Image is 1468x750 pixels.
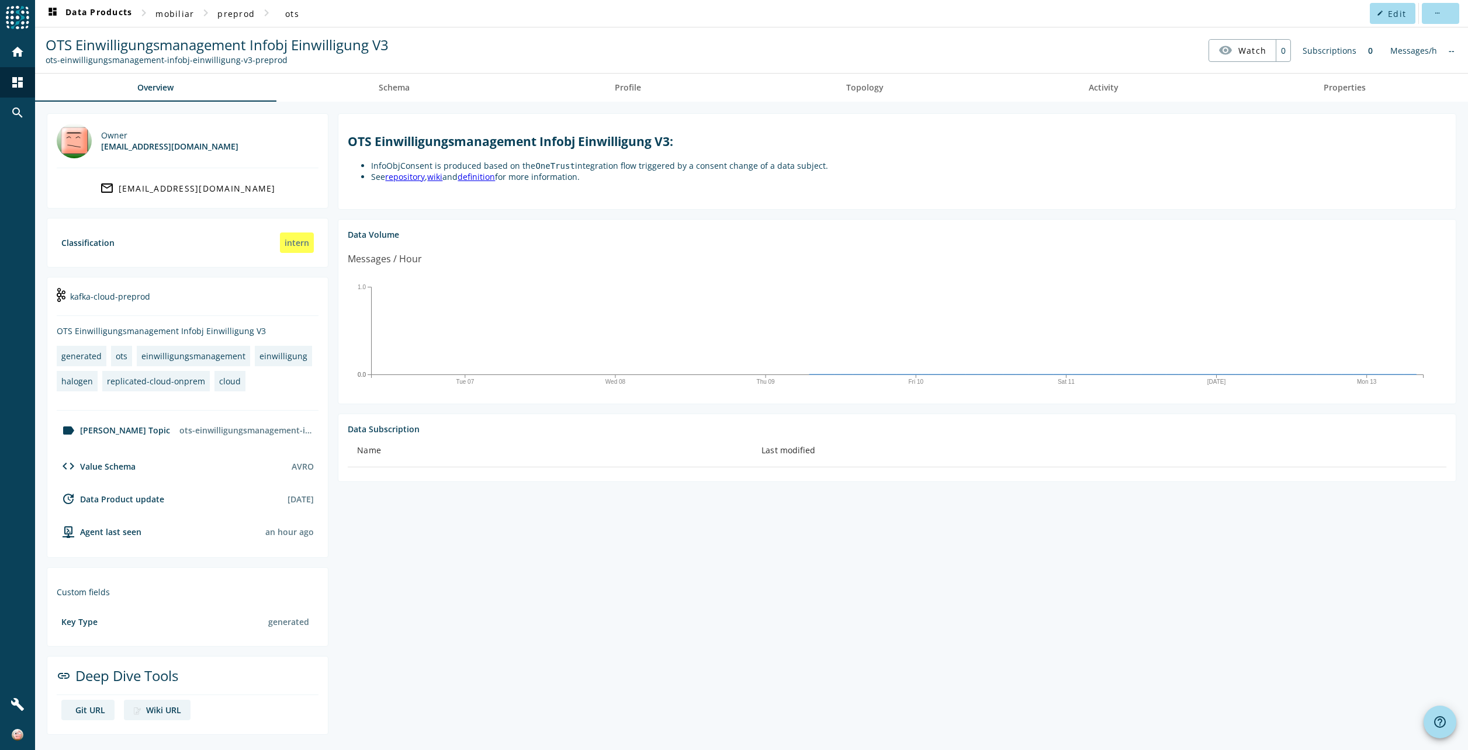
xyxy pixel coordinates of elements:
img: kafka-cloud-preprod [57,288,65,302]
button: Edit [1370,3,1415,24]
div: replicated-cloud-onprem [107,376,205,387]
span: Data Products [46,6,132,20]
div: Data Subscription [348,423,1446,435]
mat-icon: dashboard [46,6,60,20]
div: Git URL [75,704,105,716]
span: mobiliar [155,8,194,19]
div: cloud [219,376,241,387]
mat-icon: home [11,45,25,59]
div: Messages/h [1384,39,1443,62]
text: 1.0 [358,284,366,290]
button: ots [273,3,311,24]
mat-icon: search [11,106,25,120]
text: Thu 09 [757,379,775,385]
span: Overview [137,84,174,92]
div: Deep Dive Tools [57,666,318,695]
img: mbx_302755@mobi.ch [57,123,92,158]
div: No information [1443,39,1460,62]
mat-icon: link [57,669,71,683]
code: OneTrust [535,161,574,171]
div: generated [61,350,102,362]
span: Edit [1388,8,1406,19]
div: AVRO [292,461,314,472]
div: Data Product update [57,492,164,506]
img: spoud-logo.svg [6,6,29,29]
div: Classification [61,237,115,248]
mat-icon: mail_outline [100,181,114,195]
mat-icon: chevron_right [137,6,151,20]
div: intern [280,232,314,253]
span: ots [285,8,299,19]
mat-icon: build [11,697,25,711]
mat-icon: code [61,459,75,473]
span: preprod [217,8,255,19]
div: Key Type [61,616,98,627]
button: mobiliar [151,3,199,24]
th: Name [348,435,752,467]
div: [EMAIL_ADDRESS][DOMAIN_NAME] [119,183,276,194]
text: Wed 08 [605,379,626,385]
span: Profile [615,84,641,92]
img: deep dive image [133,707,141,715]
span: Schema [379,84,410,92]
div: halogen [61,376,93,387]
mat-icon: edit [1377,10,1383,16]
div: OTS Einwilligungsmanagement Infobj Einwilligung V3 [57,325,318,336]
a: wiki [427,171,442,182]
div: Owner [101,130,238,141]
text: Mon 13 [1357,379,1377,385]
div: 0 [1276,40,1290,61]
span: Topology [846,84,884,92]
a: deep dive imageWiki URL [124,700,191,720]
a: repository [385,171,425,182]
div: Value Schema [57,459,136,473]
div: einwilligung [259,350,307,362]
text: Tue 07 [456,379,475,385]
mat-icon: more_horiz [1434,10,1440,16]
mat-icon: help_outline [1433,715,1447,729]
button: Watch [1209,40,1276,61]
div: Messages / Hour [348,252,422,266]
div: Custom fields [57,586,318,598]
div: kafka-cloud-preprod [57,287,318,316]
mat-icon: update [61,492,75,506]
button: Data Products [41,3,137,24]
a: [EMAIL_ADDRESS][DOMAIN_NAME] [57,178,318,199]
div: einwilligungsmanagement [141,350,245,362]
div: [EMAIL_ADDRESS][DOMAIN_NAME] [101,141,238,152]
th: Last modified [752,435,1446,467]
span: Activity [1089,84,1119,92]
div: Subscriptions [1297,39,1362,62]
div: Wiki URL [146,704,181,716]
div: ots-einwilligungsmanagement-infobj-einwilligung-v3-preprod [175,420,318,440]
span: Properties [1324,84,1366,92]
button: preprod [213,3,259,24]
div: Agents typically reports every 15min to 1h [265,526,314,537]
mat-icon: chevron_right [199,6,213,20]
div: [DATE] [288,494,314,505]
text: Sat 11 [1058,379,1075,385]
img: 681eaee5062a0754f9dda8022a5aff45 [12,729,23,741]
div: Data Volume [348,229,1446,240]
mat-icon: visibility [1218,43,1232,57]
span: Watch [1238,40,1266,61]
text: [DATE] [1207,379,1226,385]
div: ots [116,350,127,362]
text: Fri 10 [909,379,924,385]
a: definition [458,171,495,182]
a: deep dive imageGit URL [61,700,115,720]
mat-icon: chevron_right [259,6,273,20]
div: [PERSON_NAME] Topic [57,423,170,437]
span: OTS Einwilligungsmanagement Infobj Einwilligung V3 [46,35,389,54]
h2: OTS Einwilligungsmanagement Infobj Einwilligung V3: [348,133,1446,150]
li: See , and for more information. [371,171,1446,182]
div: agent-env-cloud-preprod [57,525,141,539]
mat-icon: label [61,423,75,437]
mat-icon: dashboard [11,75,25,89]
div: Kafka Topic: ots-einwilligungsmanagement-infobj-einwilligung-v3-preprod [46,54,389,65]
li: InfoObjConsent is produced based on the integration flow triggered by a consent change of a data ... [371,160,1446,171]
div: 0 [1362,39,1379,62]
text: 0.0 [358,371,366,378]
div: generated [264,612,314,632]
